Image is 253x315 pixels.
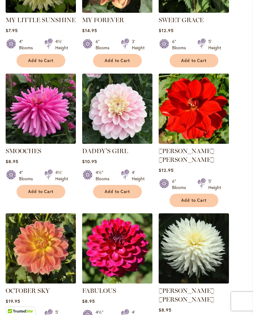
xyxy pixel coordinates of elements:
button: Add to Cart [170,194,218,207]
span: $8.95 [6,158,18,164]
a: DADDY'S GIRL [82,139,152,145]
div: 4" Blooms [19,38,37,51]
a: OCTOBER SKY [6,287,50,294]
div: 6" Blooms [96,38,113,51]
div: 4½' Height [55,169,68,182]
span: $8.95 [82,298,95,304]
span: Add to Cart [105,189,130,194]
div: 3' Height [132,38,145,51]
a: MY FOREVER [82,8,152,14]
span: Add to Cart [28,189,54,194]
span: Add to Cart [105,58,130,63]
div: 4" Blooms [19,169,37,182]
iframe: Launch Accessibility Center [5,293,22,310]
div: 4½" Blooms [96,169,113,182]
img: FABULOUS [82,213,152,283]
a: October Sky [6,279,76,285]
button: Add to Cart [93,54,142,67]
a: MOLLY ANN [159,139,229,145]
button: Add to Cart [17,54,65,67]
a: SWEET GRACE [159,8,229,14]
img: SMOOCHES [6,74,76,144]
a: JACK FROST [159,279,229,285]
a: SMOOCHES [6,139,76,145]
a: [PERSON_NAME] [PERSON_NAME] [159,287,214,303]
div: 4½' Height [55,38,68,51]
div: 6" Blooms [172,38,190,51]
span: $10.95 [82,158,97,164]
img: JACK FROST [159,213,229,283]
button: Add to Cart [93,185,142,198]
a: MY LITTLE SUNSHINE [6,8,76,14]
span: Add to Cart [181,198,207,203]
a: SMOOCHES [6,147,41,155]
a: [PERSON_NAME] [PERSON_NAME] [159,147,214,163]
span: Add to Cart [28,58,54,63]
a: SWEET GRACE [159,16,204,24]
img: October Sky [6,213,76,283]
div: 5' Height [208,178,221,191]
span: Add to Cart [181,58,207,63]
span: $7.95 [6,27,18,33]
span: $12.95 [159,167,174,173]
span: $14.95 [82,27,97,33]
span: $12.95 [159,27,174,33]
div: 6" Blooms [172,178,190,191]
a: FABULOUS [82,279,152,285]
button: Add to Cart [170,54,218,67]
a: DADDY'S GIRL [82,147,128,155]
img: MOLLY ANN [159,74,229,144]
div: 4' Height [132,169,145,182]
div: 5' Height [208,38,221,51]
img: DADDY'S GIRL [82,74,152,144]
span: $8.95 [159,307,171,313]
a: MY FOREVER [82,16,124,24]
button: Add to Cart [17,185,65,198]
a: MY LITTLE SUNSHINE [6,16,76,24]
a: FABULOUS [82,287,116,294]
